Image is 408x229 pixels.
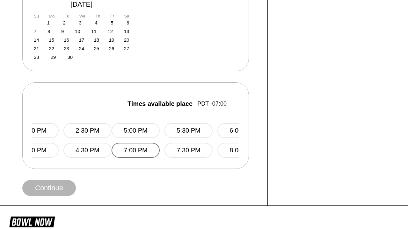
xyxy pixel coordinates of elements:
div: Choose Thursday, September 4th, 2025 [95,20,97,25]
div: Choose Thursday, September 18th, 2025 [94,37,99,43]
div: month 2025-09 [34,20,129,60]
button: 8:00 PM [217,143,266,158]
button: 2:00 PM [11,123,59,138]
button: 7:00 PM [112,143,160,158]
div: Choose Friday, September 26th, 2025 [109,46,114,51]
div: Tu [65,14,69,18]
div: Choose Monday, September 29th, 2025 [51,54,56,60]
div: Choose Tuesday, September 2nd, 2025 [63,20,65,25]
div: We [79,14,85,18]
div: Choose Saturday, September 6th, 2025 [127,20,129,25]
div: Choose Friday, September 5th, 2025 [111,20,113,25]
div: Choose Friday, September 19th, 2025 [109,37,114,43]
div: Choose Sunday, September 14th, 2025 [34,37,39,43]
div: Choose Monday, September 1st, 2025 [47,20,50,25]
div: Choose Tuesday, September 30th, 2025 [67,54,73,60]
div: Choose Wednesday, September 17th, 2025 [79,37,84,43]
button: 4:30 PM [63,143,112,158]
div: Sa [124,14,129,18]
div: Fr [110,14,114,18]
div: Choose Tuesday, September 9th, 2025 [61,29,64,34]
div: Choose Thursday, September 11th, 2025 [91,29,97,34]
div: Choose Thursday, September 25th, 2025 [94,46,99,51]
div: Choose Sunday, September 28th, 2025 [34,54,39,60]
div: Choose Wednesday, September 3rd, 2025 [79,20,81,25]
div: Choose Friday, September 12th, 2025 [107,29,113,34]
div: Choose Sunday, September 21st, 2025 [34,46,39,51]
div: Mo [49,14,55,18]
div: Su [34,14,39,18]
div: Choose Tuesday, September 23rd, 2025 [64,46,69,51]
button: 6:00 PM [217,123,266,138]
div: Choose Saturday, September 27th, 2025 [124,46,129,51]
div: Choose Saturday, September 20th, 2025 [124,37,129,43]
div: Choose Tuesday, September 16th, 2025 [64,37,69,43]
button: 7:30 PM [164,143,213,158]
button: 2:30 PM [63,123,112,138]
div: Choose Sunday, September 7th, 2025 [34,29,36,34]
div: Choose Saturday, September 13th, 2025 [124,29,129,34]
button: 4:00 PM [11,143,59,158]
div: Choose Monday, September 8th, 2025 [47,29,50,34]
div: Th [95,14,100,18]
div: Choose Monday, September 22nd, 2025 [49,46,54,51]
button: 5:00 PM [112,123,160,138]
button: 5:30 PM [164,123,213,138]
div: Choose Monday, September 15th, 2025 [49,37,54,43]
div: Choose Wednesday, September 24th, 2025 [79,46,84,51]
span: Times available place [127,100,193,107]
div: Choose Wednesday, September 10th, 2025 [75,29,80,34]
span: PDT -07:00 [197,100,227,107]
